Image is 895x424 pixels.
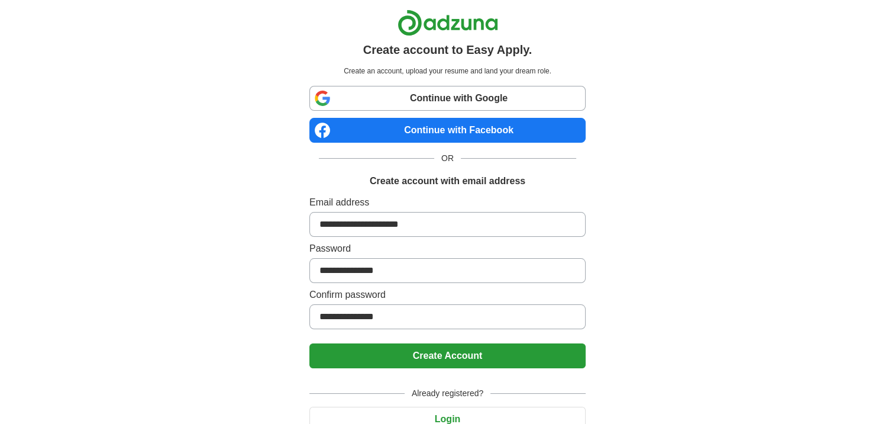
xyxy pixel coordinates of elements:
h1: Create account to Easy Apply. [363,41,532,59]
span: OR [434,152,461,165]
a: Login [309,414,586,424]
h1: Create account with email address [370,174,525,188]
a: Continue with Facebook [309,118,586,143]
label: Password [309,242,586,256]
a: Continue with Google [309,86,586,111]
span: Already registered? [405,387,490,400]
label: Email address [309,195,586,210]
button: Create Account [309,343,586,368]
p: Create an account, upload your resume and land your dream role. [312,66,583,76]
label: Confirm password [309,288,586,302]
img: Adzuna logo [398,9,498,36]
